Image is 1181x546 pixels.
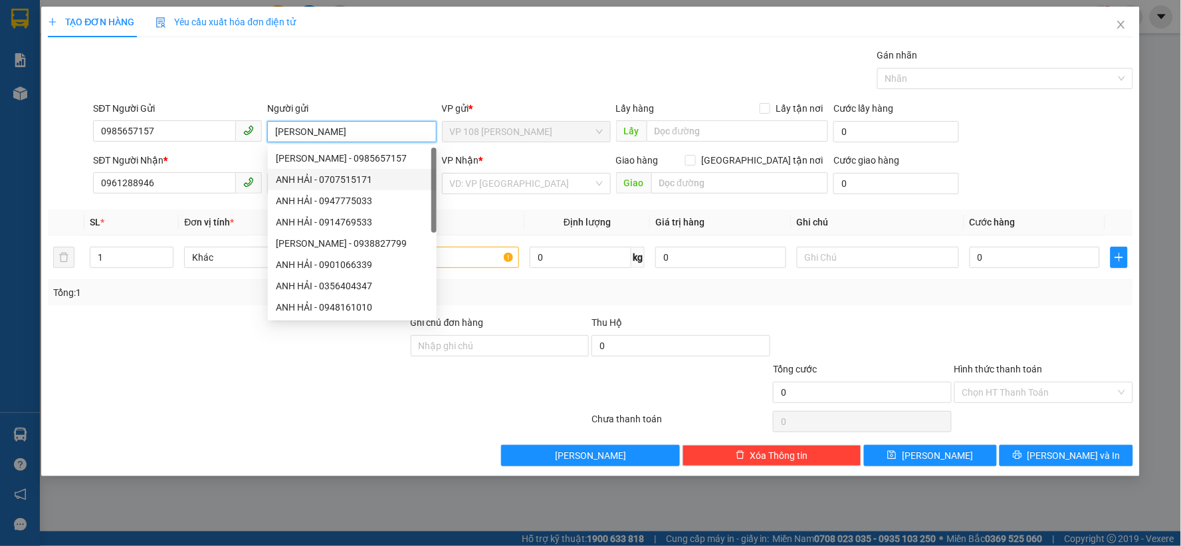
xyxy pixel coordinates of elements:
span: Increase Value [158,247,173,257]
span: SL [90,217,100,227]
input: Cước giao hàng [833,173,959,194]
div: VP gửi [442,101,611,116]
div: ANH HẢI - 0985657157 [268,148,437,169]
button: plus [1111,247,1127,268]
span: Cước hàng [970,217,1016,227]
span: [PERSON_NAME] và In [1027,448,1121,463]
div: ANH HẢI - 0938827799 [268,233,437,254]
span: phone [243,125,254,136]
span: Yêu cầu xuất hóa đơn điện tử [156,17,296,27]
input: Ghi chú đơn hàng [411,335,590,356]
span: down [162,259,170,267]
div: ANH HẢI - 0948161010 [276,300,429,315]
button: save[PERSON_NAME] [864,445,998,466]
div: ANH HẢI - 0901066339 [276,257,429,272]
label: Gán nhãn [877,50,918,61]
span: Decrease Value [158,257,173,267]
span: Xóa Thông tin [750,448,808,463]
button: Close [1103,7,1140,44]
div: ANH HẢI - 0948161010 [268,297,437,318]
span: [PERSON_NAME] [555,448,626,463]
div: ANH HẢI - 0947775033 [268,190,437,211]
div: ANH HẢI - 0914769533 [268,211,437,233]
span: Đơn vị tính [184,217,234,227]
button: [PERSON_NAME] [501,445,680,466]
div: Người gửi [267,101,436,116]
span: save [887,450,897,461]
span: printer [1013,450,1022,461]
span: phone [243,177,254,188]
input: VD: Bàn, Ghế [357,247,519,268]
span: Lấy tận nơi [770,101,828,116]
th: Ghi chú [792,209,964,235]
div: ANH HẢI - 0947775033 [276,194,429,208]
span: [PERSON_NAME] [902,448,973,463]
div: Tổng: 1 [53,285,456,300]
button: printer[PERSON_NAME] và In [1000,445,1133,466]
span: VP Nhận [442,155,479,166]
span: Định lượng [564,217,611,227]
span: delete [736,450,745,461]
div: SĐT Người Gửi [93,101,262,116]
label: Hình thức thanh toán [954,364,1043,374]
div: [PERSON_NAME] - 0985657157 [276,151,429,166]
label: Ghi chú đơn hàng [411,317,484,328]
div: [PERSON_NAME] - 0938827799 [276,236,429,251]
button: deleteXóa Thông tin [683,445,861,466]
span: TẠO ĐƠN HÀNG [48,17,134,27]
span: Khác [192,247,338,267]
span: Giá trị hàng [655,217,704,227]
span: Giao hàng [616,155,659,166]
input: Cước lấy hàng [833,121,959,142]
span: plus [1111,252,1127,263]
span: plus [48,17,57,27]
div: ANH HẢI - 0356404347 [276,279,429,293]
div: Chưa thanh toán [590,412,772,435]
span: Thu Hộ [591,317,622,328]
span: Lấy hàng [616,103,655,114]
input: Dọc đường [647,120,829,142]
div: ANH HẢI - 0914769533 [276,215,429,229]
span: Lấy [616,120,647,142]
input: Ghi Chú [797,247,959,268]
button: delete [53,247,74,268]
div: ANH HẢI - 0356404347 [268,275,437,297]
div: ANH HẢI - 0707515171 [276,172,429,187]
label: Cước lấy hàng [833,103,893,114]
span: close [1116,19,1127,30]
input: Dọc đường [651,172,829,194]
span: Giao [616,172,651,194]
div: SĐT Người Nhận [93,153,262,168]
span: Tổng cước [773,364,817,374]
div: ANH HẢI - 0707515171 [268,169,437,190]
img: icon [156,17,166,28]
span: [GEOGRAPHIC_DATA] tận nơi [696,153,828,168]
span: up [162,249,170,257]
input: 0 [655,247,786,268]
span: VP 108 Lê Hồng Phong - Vũng Tàu [450,122,603,142]
label: Cước giao hàng [833,155,899,166]
div: ANH HẢI - 0901066339 [268,254,437,275]
span: kg [631,247,645,268]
